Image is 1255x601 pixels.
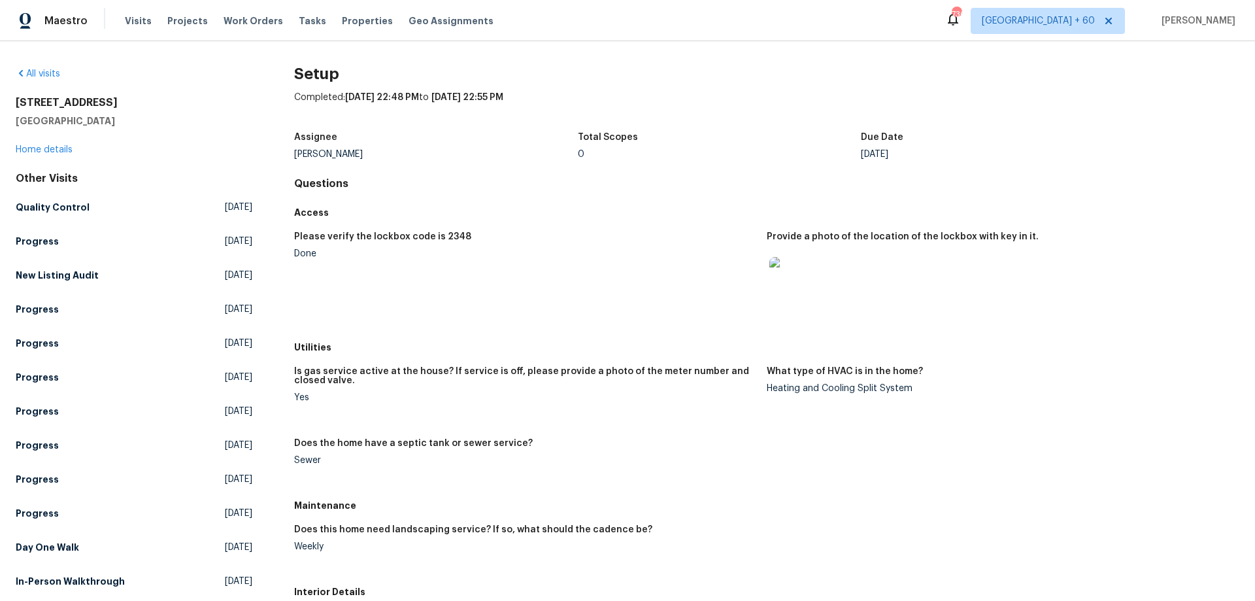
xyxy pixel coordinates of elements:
[225,405,252,418] span: [DATE]
[16,230,252,253] a: Progress[DATE]
[16,575,125,588] h5: In-Person Walkthrough
[294,499,1239,512] h5: Maintenance
[225,575,252,588] span: [DATE]
[294,525,652,534] h5: Does this home need landscaping service? If so, what should the cadence be?
[225,473,252,486] span: [DATE]
[225,303,252,316] span: [DATE]
[16,400,252,423] a: Progress[DATE]
[16,507,59,520] h5: Progress
[16,264,252,287] a: New Listing Audit[DATE]
[225,235,252,248] span: [DATE]
[294,439,533,448] h5: Does the home have a septic tank or sewer service?
[16,96,252,109] h2: [STREET_ADDRESS]
[225,439,252,452] span: [DATE]
[16,269,99,282] h5: New Listing Audit
[578,150,862,159] div: 0
[44,14,88,27] span: Maestro
[16,172,252,185] div: Other Visits
[409,14,494,27] span: Geo Assignments
[16,473,59,486] h5: Progress
[16,502,252,525] a: Progress[DATE]
[225,541,252,554] span: [DATE]
[982,14,1095,27] span: [GEOGRAPHIC_DATA] + 60
[294,177,1239,190] h4: Questions
[16,536,252,559] a: Day One Walk[DATE]
[767,232,1039,241] h5: Provide a photo of the location of the lockbox with key in it.
[16,439,59,452] h5: Progress
[16,371,59,384] h5: Progress
[294,341,1239,354] h5: Utilities
[16,332,252,355] a: Progress[DATE]
[294,67,1239,80] h2: Setup
[225,371,252,384] span: [DATE]
[431,93,503,102] span: [DATE] 22:55 PM
[299,16,326,26] span: Tasks
[294,393,756,402] div: Yes
[16,235,59,248] h5: Progress
[16,114,252,128] h5: [GEOGRAPHIC_DATA]
[294,232,471,241] h5: Please verify the lockbox code is 2348
[16,196,252,219] a: Quality Control[DATE]
[861,150,1145,159] div: [DATE]
[224,14,283,27] span: Work Orders
[16,405,59,418] h5: Progress
[294,206,1239,219] h5: Access
[345,93,419,102] span: [DATE] 22:48 PM
[294,249,756,258] div: Done
[1156,14,1235,27] span: [PERSON_NAME]
[16,541,79,554] h5: Day One Walk
[767,384,1229,393] div: Heating and Cooling Split System
[16,298,252,321] a: Progress[DATE]
[294,91,1239,125] div: Completed: to
[294,585,1239,598] h5: Interior Details
[294,542,756,551] div: Weekly
[578,133,638,142] h5: Total Scopes
[342,14,393,27] span: Properties
[952,8,961,21] div: 730
[294,367,756,385] h5: Is gas service active at the house? If service is off, please provide a photo of the meter number...
[16,337,59,350] h5: Progress
[225,507,252,520] span: [DATE]
[767,367,923,376] h5: What type of HVAC is in the home?
[125,14,152,27] span: Visits
[16,570,252,593] a: In-Person Walkthrough[DATE]
[16,366,252,389] a: Progress[DATE]
[225,337,252,350] span: [DATE]
[16,145,73,154] a: Home details
[16,468,252,491] a: Progress[DATE]
[861,133,903,142] h5: Due Date
[294,150,578,159] div: [PERSON_NAME]
[294,456,756,465] div: Sewer
[225,269,252,282] span: [DATE]
[294,133,337,142] h5: Assignee
[167,14,208,27] span: Projects
[16,201,90,214] h5: Quality Control
[16,434,252,457] a: Progress[DATE]
[16,69,60,78] a: All visits
[16,303,59,316] h5: Progress
[225,201,252,214] span: [DATE]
